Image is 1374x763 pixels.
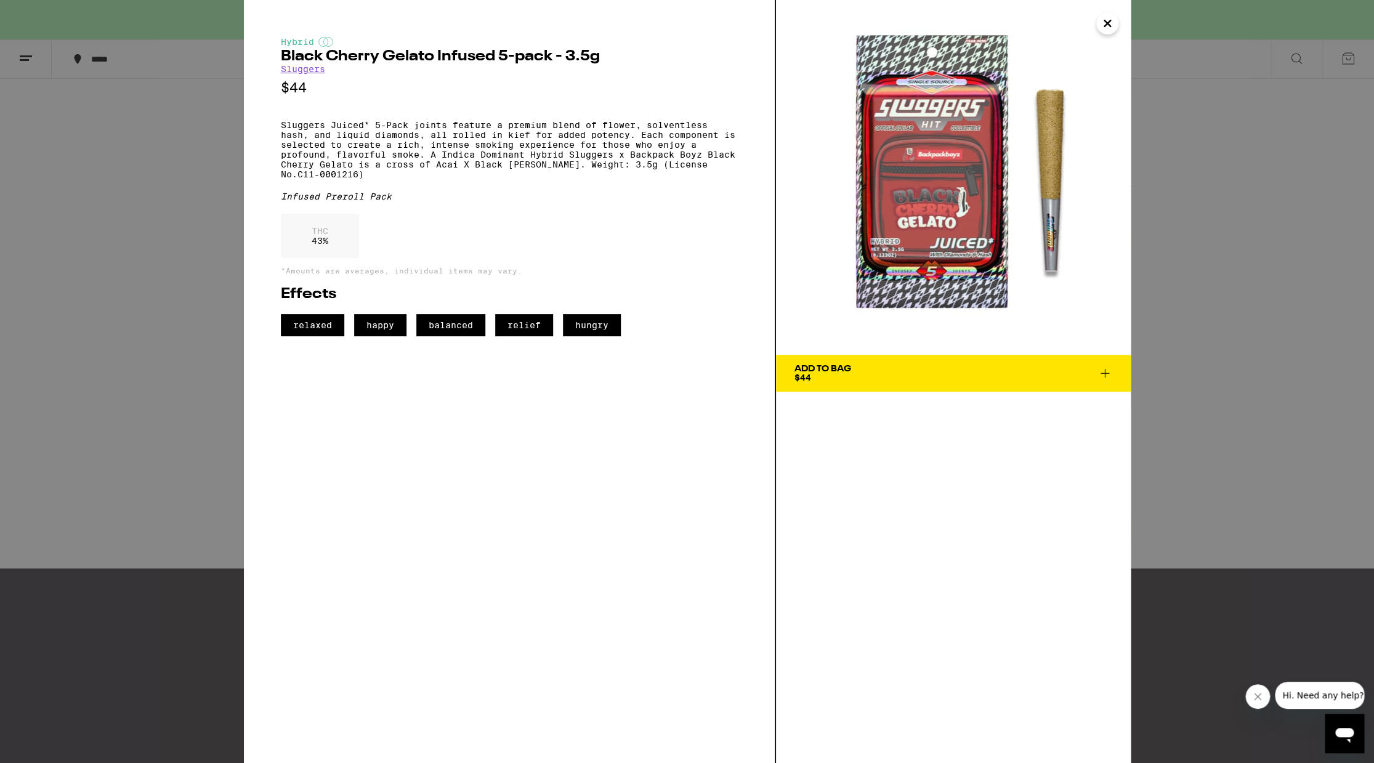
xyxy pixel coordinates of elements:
button: Close [1096,12,1118,34]
p: *Amounts are averages, individual items may vary. [281,267,738,275]
p: $44 [281,80,738,95]
div: Hybrid [281,37,738,47]
span: balanced [416,314,485,336]
h2: Black Cherry Gelato Infused 5-pack - 3.5g [281,49,738,64]
div: Add To Bag [794,365,851,373]
a: Sluggers [281,64,325,74]
p: Sluggers Juiced* 5-Pack joints feature a premium blend of flower, solventless hash, and liquid di... [281,120,738,179]
span: $44 [794,373,811,382]
div: 43 % [281,214,359,258]
p: THC [312,226,328,236]
span: relaxed [281,314,344,336]
iframe: Message from company [1275,682,1364,709]
iframe: Button to launch messaging window [1325,714,1364,753]
span: hungry [563,314,621,336]
h2: Effects [281,287,738,302]
div: Infused Preroll Pack [281,192,738,201]
iframe: Close message [1245,684,1270,709]
img: hybridColor.svg [318,37,333,47]
span: happy [354,314,406,336]
span: relief [495,314,553,336]
button: Add To Bag$44 [776,355,1131,392]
